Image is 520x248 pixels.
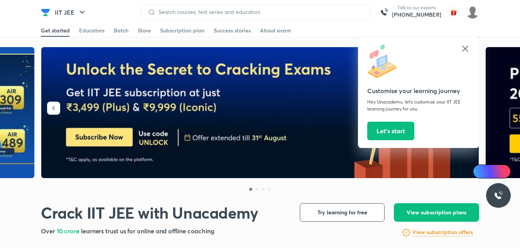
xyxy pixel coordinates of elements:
[412,228,473,237] a: View subscription offers
[41,24,70,37] a: Get started
[367,44,402,79] img: icon
[138,24,151,37] a: Store
[392,5,441,11] p: Talk to our experts
[41,8,50,17] img: Company Logo
[376,5,392,20] img: call-us
[41,227,57,235] span: Over
[160,24,204,37] a: Subscription plan
[114,27,128,34] div: Batch
[214,24,251,37] a: Success stories
[300,203,385,222] button: Try learning for free
[260,24,291,37] a: About exam
[394,203,479,222] button: View subscription plans
[214,27,251,34] div: Success stories
[81,227,214,235] span: learners trust us for online and offline coaching
[447,6,460,19] img: avatar
[41,203,258,222] h1: Crack IIT JEE with Unacademy
[407,209,466,216] span: View subscription plans
[79,24,105,37] a: Educators
[160,27,204,34] div: Subscription plan
[486,168,506,175] span: Ai Doubts
[317,209,367,216] span: Try learning for free
[367,99,470,112] p: Hey Unacademy, let’s customise your IIT JEE learning journey for you
[57,227,81,235] span: 10 crore
[412,228,473,236] h6: View subscription offers
[114,24,128,37] a: Batch
[41,27,70,34] div: Get started
[50,5,91,20] button: IIT JEE
[392,11,441,19] a: [PHONE_NUMBER]
[473,165,511,178] a: Ai Doubts
[466,6,479,19] img: Unacademy Jodhpur
[494,191,503,200] img: ttu
[260,27,291,34] div: About exam
[367,122,414,140] button: Let’s start
[478,168,484,175] img: Icon
[138,27,151,34] div: Store
[79,27,105,34] div: Educators
[367,86,470,95] h5: Customise your learning journey
[155,9,364,15] input: Search courses, test series and educators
